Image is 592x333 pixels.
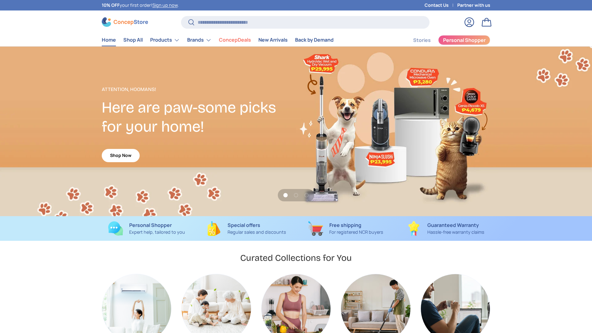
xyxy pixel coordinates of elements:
span: Personal Shopper [443,38,486,43]
strong: Guaranteed Warranty [427,222,479,228]
p: your first order! . [102,2,179,9]
a: Back by Demand [295,34,334,46]
p: For registered NCR buyers [329,229,383,236]
summary: Products [146,34,183,46]
img: ConcepStore [102,17,148,27]
a: Sign up now [152,2,178,8]
a: Products [150,34,180,46]
a: Personal Shopper [438,35,490,45]
a: Free shipping For registered NCR buyers [301,221,391,236]
a: ConcepDeals [219,34,251,46]
strong: Personal Shopper [129,222,172,228]
p: Regular sales and discounts [228,229,286,236]
a: Guaranteed Warranty Hassle-free warranty claims [401,221,490,236]
h2: Here are paw-some picks for your home! [102,98,296,136]
nav: Secondary [398,34,490,46]
a: New Arrivals [258,34,288,46]
strong: Free shipping [329,222,361,228]
strong: 10% OFF [102,2,120,8]
a: Shop All [123,34,143,46]
a: Shop Now [102,149,140,162]
a: Special offers Regular sales and discounts [201,221,291,236]
a: Home [102,34,116,46]
a: Brands [187,34,212,46]
summary: Brands [183,34,215,46]
h2: Curated Collections for You [240,252,352,264]
nav: Primary [102,34,334,46]
p: Attention, Hoomans! [102,86,296,93]
a: Contact Us [425,2,457,9]
p: Hassle-free warranty claims [427,229,484,236]
strong: Special offers [228,222,260,228]
a: Partner with us [457,2,490,9]
p: Expert help, tailored to you [129,229,185,236]
a: Personal Shopper Expert help, tailored to you [102,221,191,236]
a: Stories [413,34,431,46]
